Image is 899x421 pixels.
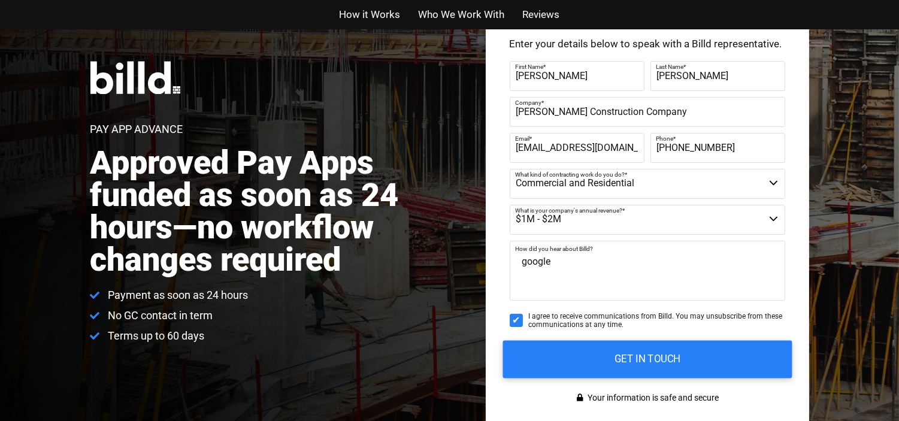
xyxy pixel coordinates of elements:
[516,246,594,252] span: How did you hear about Billd?
[105,329,205,343] span: Terms up to 60 days
[510,241,785,301] textarea: google
[516,63,544,69] span: First Name
[340,6,401,23] a: How it Works
[656,63,684,69] span: Last Name
[419,6,505,23] a: Who We Work With
[516,99,542,105] span: Company
[529,312,785,329] span: I agree to receive communications from Billd. You may unsubscribe from these communications at an...
[510,39,785,49] p: Enter your details below to speak with a Billd representative.
[585,389,719,407] span: Your information is safe and secure
[90,124,183,135] h1: Pay App Advance
[105,308,213,323] span: No GC contact in term
[510,314,523,327] input: I agree to receive communications from Billd. You may unsubscribe from these communications at an...
[90,147,463,276] h2: Approved Pay Apps funded as soon as 24 hours—no workflow changes required
[516,135,530,141] span: Email
[656,135,674,141] span: Phone
[503,340,792,378] input: GET IN TOUCH
[105,288,249,302] span: Payment as soon as 24 hours
[523,6,560,23] a: Reviews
